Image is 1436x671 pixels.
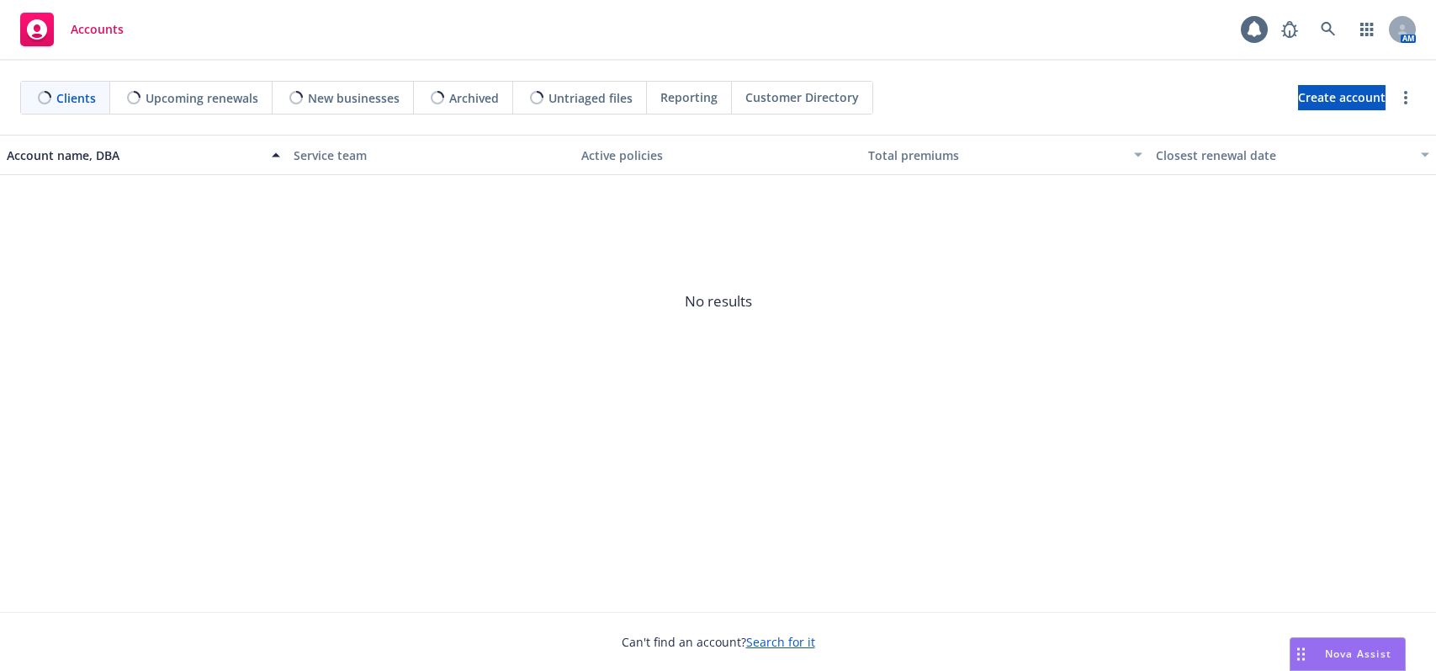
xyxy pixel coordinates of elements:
a: Search [1311,13,1345,46]
button: Closest renewal date [1149,135,1436,175]
span: Can't find an account? [622,633,815,651]
span: Create account [1298,82,1386,114]
button: Total premiums [861,135,1148,175]
span: Reporting [660,88,718,106]
span: New businesses [308,89,400,107]
a: more [1396,88,1416,108]
a: Accounts [13,6,130,53]
div: Closest renewal date [1156,146,1411,164]
span: Customer Directory [745,88,859,106]
span: Archived [449,89,499,107]
a: Switch app [1350,13,1384,46]
button: Nova Assist [1290,637,1406,671]
div: Account name, DBA [7,146,262,164]
a: Report a Bug [1273,13,1306,46]
div: Drag to move [1290,638,1311,670]
div: Total premiums [868,146,1123,164]
span: Clients [56,89,96,107]
span: Nova Assist [1325,647,1391,661]
span: Untriaged files [548,89,633,107]
span: Upcoming renewals [146,89,258,107]
a: Search for it [746,634,815,650]
span: Accounts [71,23,124,36]
a: Create account [1298,85,1386,110]
div: Active policies [581,146,855,164]
div: Service team [294,146,567,164]
button: Active policies [575,135,861,175]
button: Service team [287,135,574,175]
